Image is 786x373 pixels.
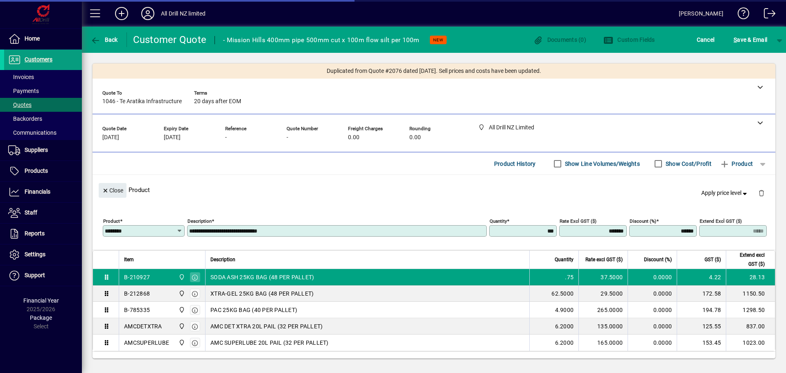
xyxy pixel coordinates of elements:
[4,244,82,265] a: Settings
[82,32,127,47] app-page-header-button: Back
[555,339,574,347] span: 6.2000
[695,32,717,47] button: Cancel
[25,167,48,174] span: Products
[223,34,420,47] div: - Mission Hills 400mm pipe 500mm cut x 100m flow silt per 100m
[697,33,715,46] span: Cancel
[531,32,588,47] button: Documents (0)
[584,322,623,330] div: 135.0000
[23,297,59,304] span: Financial Year
[701,189,749,197] span: Apply price level
[664,160,711,168] label: Show Cost/Profit
[4,203,82,223] a: Staff
[210,339,329,347] span: AMC SUPERLUBE 20L PAIL (32 PER PALLET)
[133,33,207,46] div: Customer Quote
[490,218,507,224] mat-label: Quantity
[4,140,82,161] a: Suppliers
[108,6,135,21] button: Add
[30,314,52,321] span: Package
[187,218,212,224] mat-label: Description
[677,335,726,351] td: 153.45
[124,273,150,281] div: B-210927
[4,126,82,140] a: Communications
[555,322,574,330] span: 6.2000
[644,255,672,264] span: Discount (%)
[585,255,623,264] span: Rate excl GST ($)
[601,32,657,47] button: Custom Fields
[348,134,359,141] span: 0.00
[563,160,640,168] label: Show Line Volumes/Weights
[705,255,721,264] span: GST ($)
[752,183,771,203] button: Delete
[4,70,82,84] a: Invoices
[124,255,134,264] span: Item
[628,335,677,351] td: 0.0000
[732,2,750,28] a: Knowledge Base
[4,265,82,286] a: Support
[103,218,120,224] mat-label: Product
[124,289,150,298] div: B-212868
[97,186,129,194] app-page-header-button: Close
[4,161,82,181] a: Products
[758,2,776,28] a: Logout
[584,306,623,314] div: 265.0000
[555,306,574,314] span: 4.9000
[8,115,42,122] span: Backorders
[176,273,186,282] span: All Drill NZ Limited
[584,289,623,298] div: 29.5000
[677,285,726,302] td: 172.58
[726,269,775,285] td: 28.13
[4,182,82,202] a: Financials
[210,273,314,281] span: SODA ASH 25KG BAG (48 PER PALLET)
[720,157,753,170] span: Product
[628,302,677,318] td: 0.0000
[102,184,123,197] span: Close
[210,255,235,264] span: Description
[88,32,120,47] button: Back
[225,134,227,141] span: -
[730,32,771,47] button: Save & Email
[726,285,775,302] td: 1150.50
[491,156,539,171] button: Product History
[210,289,314,298] span: XTRA-GEL 25KG BAG (48 PER PALLET)
[677,269,726,285] td: 4.22
[124,339,169,347] div: AMCSUPERLUBE
[90,36,118,43] span: Back
[164,134,181,141] span: [DATE]
[102,98,182,105] span: 1046 - Te Aratika Infrastructure
[25,35,40,42] span: Home
[135,6,161,21] button: Profile
[25,56,52,63] span: Customers
[409,134,421,141] span: 0.00
[734,36,737,43] span: S
[533,36,586,43] span: Documents (0)
[25,272,45,278] span: Support
[102,134,119,141] span: [DATE]
[25,230,45,237] span: Reports
[677,318,726,335] td: 125.55
[494,157,536,170] span: Product History
[628,318,677,335] td: 0.0000
[603,36,655,43] span: Custom Fields
[210,306,297,314] span: PAC 25KG BAG (40 PER PALLET)
[565,273,574,281] span: .75
[8,129,56,136] span: Communications
[4,98,82,112] a: Quotes
[628,285,677,302] td: 0.0000
[25,147,48,153] span: Suppliers
[124,322,162,330] div: AMCDETXTRA
[752,189,771,197] app-page-header-button: Delete
[25,188,50,195] span: Financials
[700,218,742,224] mat-label: Extend excl GST ($)
[584,273,623,281] div: 37.5000
[176,305,186,314] span: All Drill NZ Limited
[677,302,726,318] td: 194.78
[584,339,623,347] div: 165.0000
[8,88,39,94] span: Payments
[734,33,767,46] span: ave & Email
[4,29,82,49] a: Home
[124,306,150,314] div: B-785335
[210,322,323,330] span: AMC DET XTRA 20L PAIL (32 PER PALLET)
[8,102,32,108] span: Quotes
[433,37,443,43] span: NEW
[726,302,775,318] td: 1298.50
